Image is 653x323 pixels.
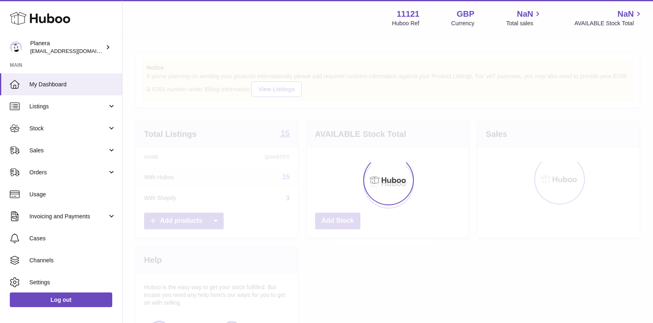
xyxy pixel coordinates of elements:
[457,9,474,20] strong: GBP
[10,292,112,307] a: Log out
[29,103,107,110] span: Listings
[30,40,104,55] div: Planera
[392,20,420,27] div: Huboo Ref
[29,213,107,220] span: Invoicing and Payments
[574,9,643,27] a: NaN AVAILABLE Stock Total
[10,41,22,53] img: saiyani@planera.care
[29,279,116,286] span: Settings
[506,9,542,27] a: NaN Total sales
[29,235,116,242] span: Cases
[29,257,116,264] span: Channels
[451,20,475,27] div: Currency
[506,20,542,27] span: Total sales
[29,169,107,176] span: Orders
[30,48,120,54] span: [EMAIL_ADDRESS][DOMAIN_NAME]
[29,147,107,154] span: Sales
[574,20,643,27] span: AVAILABLE Stock Total
[29,191,116,198] span: Usage
[517,9,533,20] span: NaN
[617,9,634,20] span: NaN
[29,81,116,88] span: My Dashboard
[29,125,107,132] span: Stock
[397,9,420,20] strong: 11121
